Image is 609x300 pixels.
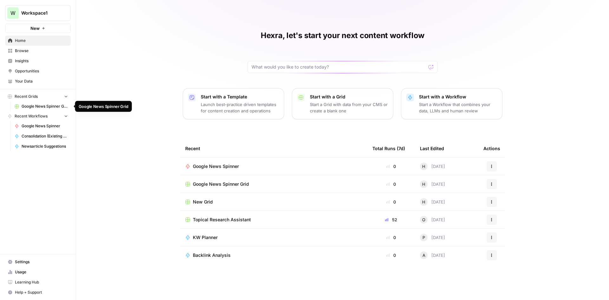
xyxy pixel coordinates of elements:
div: Total Runs (7d) [372,140,405,157]
a: Browse [5,46,71,56]
a: Google News Spinner Grid [185,181,362,187]
span: KW Planner [193,234,218,241]
a: Your Data [5,76,71,86]
span: Newsarticle Suggestions [22,143,68,149]
div: [DATE] [420,216,445,223]
div: 0 [372,252,410,258]
span: New [30,25,40,31]
h1: Hexra, let's start your next content workflow [261,30,424,41]
a: Google News Spinner [12,121,71,131]
a: Newsarticle Suggestions [12,141,71,151]
span: W [10,9,16,17]
span: Workspace1 [21,10,60,16]
div: [DATE] [420,163,445,170]
a: Insights [5,56,71,66]
a: Settings [5,257,71,267]
p: Start with a Workflow [419,94,497,100]
input: What would you like to create today? [252,64,426,70]
p: Start with a Template [201,94,279,100]
button: Start with a TemplateLaunch best-practice driven templates for content creation and operations [183,88,284,119]
span: Consolidation (Existing Pages) [22,133,68,139]
button: Recent Grids [5,92,71,101]
button: Help + Support [5,287,71,297]
button: New [5,23,71,33]
span: P [422,234,425,241]
span: H [422,199,425,205]
div: Actions [483,140,500,157]
a: Usage [5,267,71,277]
span: Your Data [15,78,68,84]
button: Workspace: Workspace1 [5,5,71,21]
span: H [422,181,425,187]
span: Learning Hub [15,279,68,285]
p: Start a Grid with data from your CMS or create a blank one [310,101,388,114]
a: KW Planner [185,234,362,241]
button: Start with a WorkflowStart a Workflow that combines your data, LLMs and human review [401,88,502,119]
a: Google News Spinner [185,163,362,170]
span: Backlink Analysis [193,252,231,258]
div: [DATE] [420,251,445,259]
div: 0 [372,199,410,205]
a: New Grid [185,199,362,205]
a: Google News Spinner Grid [12,101,71,111]
a: Home [5,36,71,46]
span: Usage [15,269,68,275]
span: Settings [15,259,68,265]
span: New Grid [193,199,213,205]
span: A [422,252,425,258]
span: Browse [15,48,68,54]
span: O [422,217,425,223]
span: Google News Spinner [22,123,68,129]
span: Recent Grids [15,94,38,99]
span: Topical Research Assistant [193,217,251,223]
a: Learning Hub [5,277,71,287]
div: 0 [372,163,410,170]
span: Home [15,38,68,43]
div: [DATE] [420,234,445,241]
div: 0 [372,234,410,241]
span: Insights [15,58,68,64]
div: 0 [372,181,410,187]
span: Opportunities [15,68,68,74]
span: Google News Spinner [193,163,239,170]
span: Recent Workflows [15,113,48,119]
span: Google News Spinner Grid [193,181,249,187]
div: Google News Spinner Grid [79,103,128,109]
p: Launch best-practice driven templates for content creation and operations [201,101,279,114]
button: Start with a GridStart a Grid with data from your CMS or create a blank one [292,88,393,119]
div: Last Edited [420,140,444,157]
div: [DATE] [420,198,445,206]
p: Start a Workflow that combines your data, LLMs and human review [419,101,497,114]
span: H [422,163,425,170]
div: [DATE] [420,180,445,188]
a: Consolidation (Existing Pages) [12,131,71,141]
a: Opportunities [5,66,71,76]
div: Recent [185,140,362,157]
button: Recent Workflows [5,111,71,121]
span: Google News Spinner Grid [22,103,68,109]
div: 52 [372,217,410,223]
a: Backlink Analysis [185,252,362,258]
span: Help + Support [15,290,68,295]
p: Start with a Grid [310,94,388,100]
a: Topical Research Assistant [185,217,362,223]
